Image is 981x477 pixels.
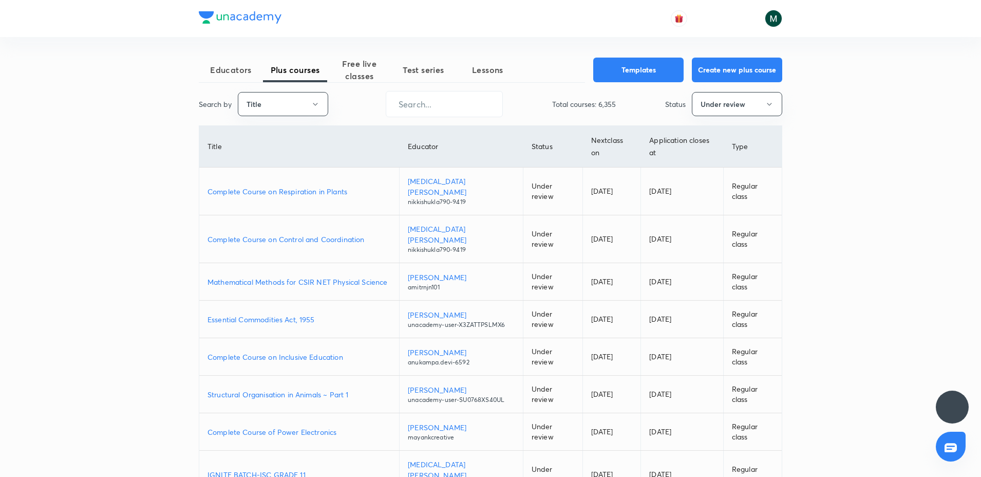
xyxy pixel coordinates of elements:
[552,99,616,109] p: Total courses: 6,355
[582,215,641,263] td: [DATE]
[641,376,724,413] td: [DATE]
[765,10,782,27] img: Milind Shahare
[723,126,782,168] th: Type
[523,126,582,168] th: Status
[723,263,782,301] td: Regular class
[408,384,515,405] a: [PERSON_NAME]unacademy-user-SU0768XS40UL
[946,401,958,413] img: ttu
[582,413,641,451] td: [DATE]
[723,215,782,263] td: Regular class
[408,272,515,292] a: [PERSON_NAME]amitrnjn101
[641,168,724,215] td: [DATE]
[408,347,515,358] p: [PERSON_NAME]
[582,126,641,168] th: Next class on
[199,126,400,168] th: Title
[641,301,724,338] td: [DATE]
[641,263,724,301] td: [DATE]
[523,263,582,301] td: Under review
[523,301,582,338] td: Under review
[199,11,281,24] img: Company Logo
[408,272,515,283] p: [PERSON_NAME]
[665,99,686,109] p: Status
[199,11,281,26] a: Company Logo
[408,422,515,433] p: [PERSON_NAME]
[523,338,582,376] td: Under review
[582,301,641,338] td: [DATE]
[391,64,456,76] span: Test series
[723,413,782,451] td: Regular class
[456,64,520,76] span: Lessons
[327,58,391,82] span: Free live classes
[723,168,782,215] td: Regular class
[723,338,782,376] td: Regular class
[523,413,582,451] td: Under review
[207,277,391,287] a: Mathematical Methods for CSIR NET Physical Science
[207,234,391,245] a: Complete Course on Control and Coordination
[408,309,515,320] p: [PERSON_NAME]
[207,186,391,197] a: Complete Course on Respiration in Plants
[523,168,582,215] td: Under review
[408,384,515,395] p: [PERSON_NAME]
[199,99,232,109] p: Search by
[692,92,782,116] button: Under review
[641,215,724,263] td: [DATE]
[408,197,515,207] p: nikkishukla790-9419
[408,245,515,254] p: nikkishukla790-9419
[523,215,582,263] td: Under review
[723,376,782,413] td: Regular class
[408,224,515,254] a: [MEDICAL_DATA][PERSON_NAME]nikkishukla790-9419
[593,58,684,82] button: Templates
[408,422,515,442] a: [PERSON_NAME]mayankcreative
[723,301,782,338] td: Regular class
[207,352,391,362] a: Complete Course on Inclusive Education
[408,309,515,329] a: [PERSON_NAME]unacademy-user-X3ZATTPSLMX6
[207,314,391,325] a: Essential Commodities Act, 1955
[400,126,523,168] th: Educator
[207,389,391,400] a: Structural Organisation in Animals ~ Part 1
[263,64,327,76] span: Plus courses
[523,376,582,413] td: Under review
[641,126,724,168] th: Application closes at
[408,176,515,197] p: [MEDICAL_DATA][PERSON_NAME]
[674,14,684,23] img: avatar
[408,358,515,367] p: anukampa.devi-6592
[582,168,641,215] td: [DATE]
[582,263,641,301] td: [DATE]
[582,376,641,413] td: [DATE]
[238,92,328,116] button: Title
[386,91,502,117] input: Search...
[408,224,515,245] p: [MEDICAL_DATA][PERSON_NAME]
[207,427,391,437] a: Complete Course of Power Electronics
[641,413,724,451] td: [DATE]
[582,338,641,376] td: [DATE]
[199,64,263,76] span: Educators
[692,58,782,82] button: Create new plus course
[671,10,687,27] button: avatar
[641,338,724,376] td: [DATE]
[408,395,515,405] p: unacademy-user-SU0768XS40UL
[408,433,515,442] p: mayankcreative
[408,320,515,329] p: unacademy-user-X3ZATTPSLMX6
[408,347,515,367] a: [PERSON_NAME]anukampa.devi-6592
[408,176,515,207] a: [MEDICAL_DATA][PERSON_NAME]nikkishukla790-9419
[408,283,515,292] p: amitrnjn101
